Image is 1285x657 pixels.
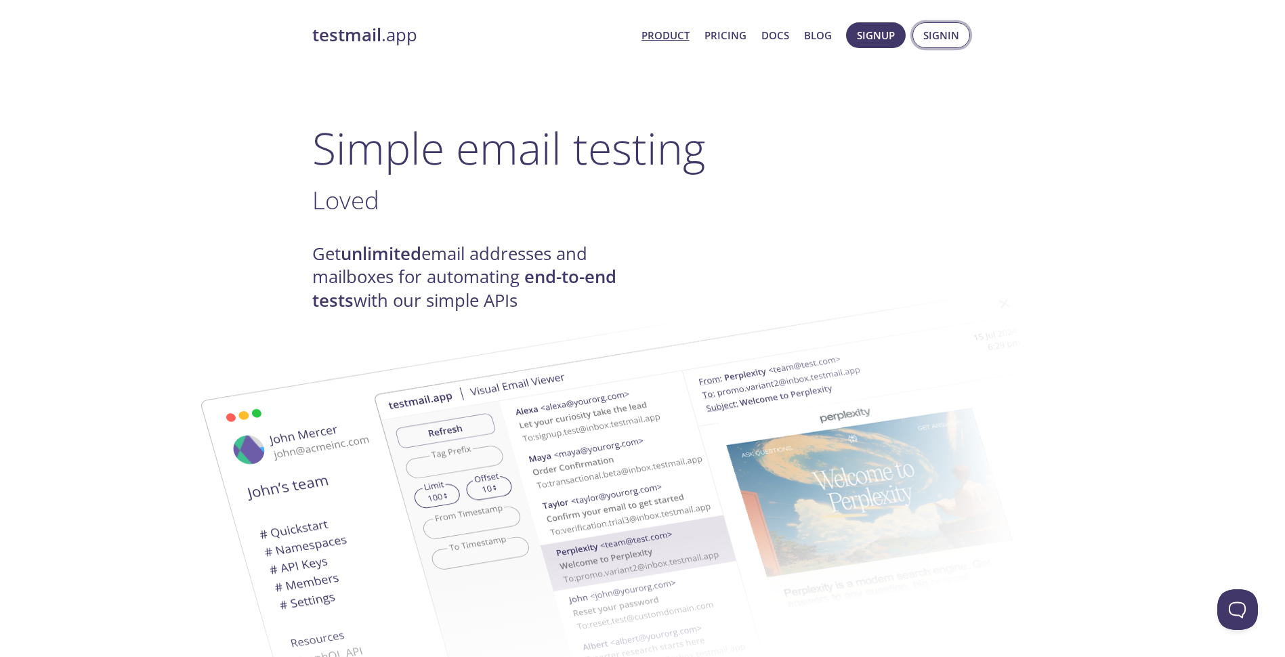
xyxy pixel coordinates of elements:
iframe: Help Scout Beacon - Open [1217,589,1258,630]
button: Signin [912,22,970,48]
span: Signup [857,26,895,44]
span: Loved [312,183,379,217]
button: Signup [846,22,906,48]
a: Product [641,26,690,44]
h1: Simple email testing [312,122,973,174]
a: Docs [761,26,789,44]
span: Signin [923,26,959,44]
strong: testmail [312,23,381,47]
a: Pricing [704,26,746,44]
h4: Get email addresses and mailboxes for automating with our simple APIs [312,242,643,312]
a: testmail.app [312,24,631,47]
a: Blog [804,26,832,44]
strong: unlimited [341,242,421,266]
strong: end-to-end tests [312,265,616,312]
